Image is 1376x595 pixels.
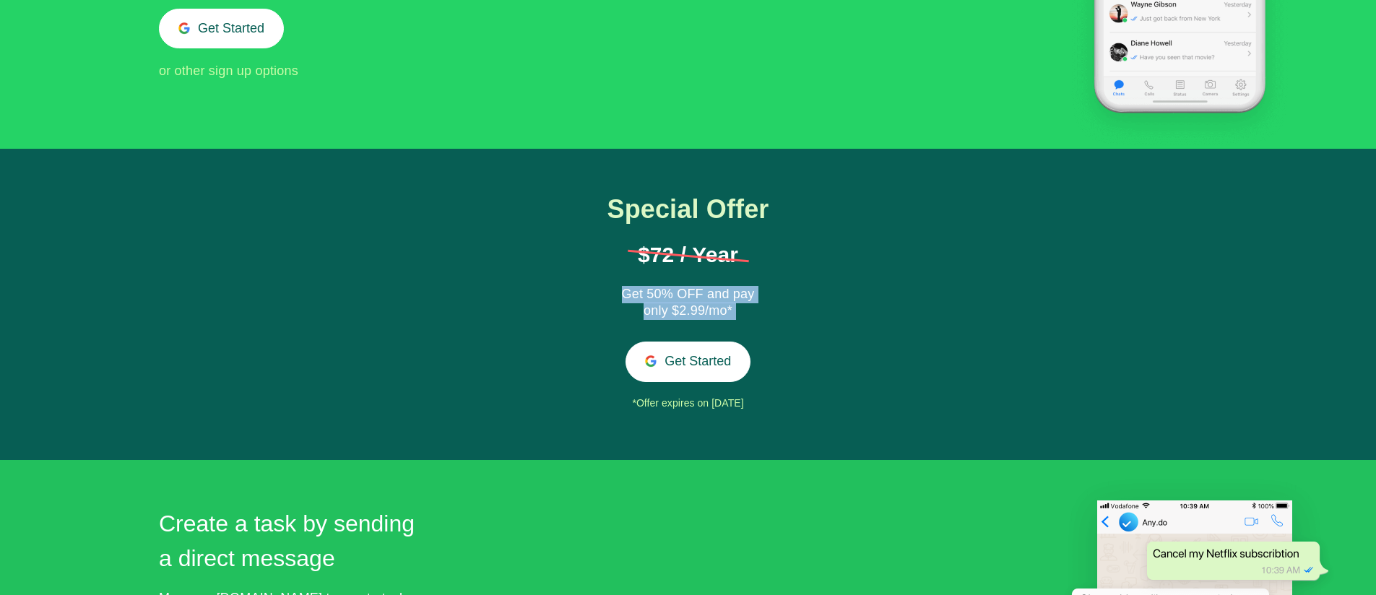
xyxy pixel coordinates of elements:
[616,286,761,321] div: Get 50% OFF and pay only $2.99/mo*
[626,342,750,381] button: Get Started
[628,244,749,266] h1: $72 / Year
[159,506,426,576] h2: Create a task by sending a direct message
[576,195,801,224] h1: Special Offer
[159,64,298,78] span: or other sign up options
[576,393,801,414] div: *Offer expires on [DATE]
[159,9,284,48] button: Get Started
